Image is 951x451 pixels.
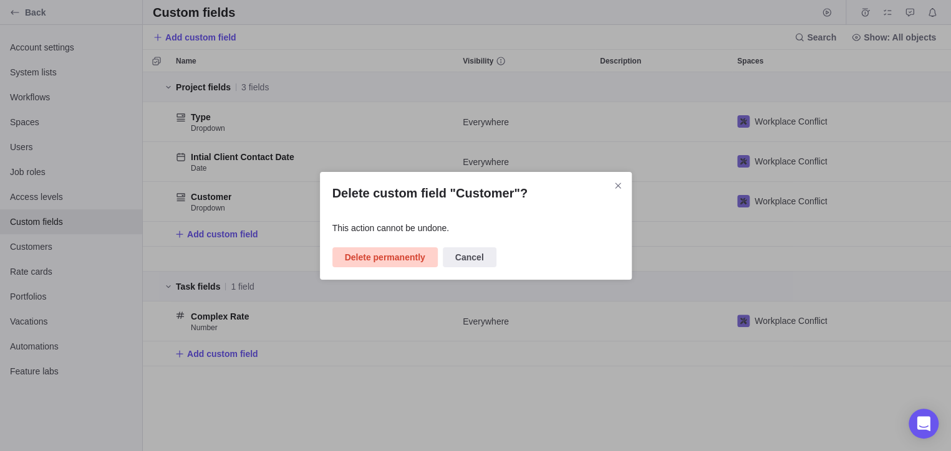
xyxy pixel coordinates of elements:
[332,247,438,267] span: Delete permanently
[909,409,939,439] div: Open Intercom Messenger
[443,247,496,267] span: Cancel
[320,172,632,280] div: Delete custom field "Customer"?
[332,222,619,234] div: This action cannot be undone.
[345,250,425,265] span: Delete permanently
[332,184,619,202] h2: Delete custom field "Customer"?
[455,250,484,265] span: Cancel
[609,177,627,194] span: Close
